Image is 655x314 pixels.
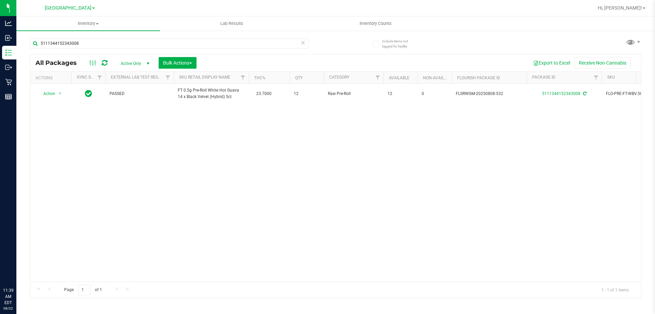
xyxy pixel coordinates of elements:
[295,76,303,80] a: Qty
[582,91,586,96] span: Sync from Compliance System
[350,21,401,27] span: Inventory Counts
[596,285,634,295] span: 1 - 1 of 1 items
[37,89,56,98] span: Action
[529,57,574,69] button: Export to Excel
[111,75,164,80] a: External Lab Test Result
[16,21,160,27] span: Inventory
[382,39,416,49] span: Include items not tagged for facility
[253,89,275,99] span: 23.7000
[5,64,12,71] inline-svg: Outbound
[45,5,91,11] span: [GEOGRAPHIC_DATA]
[5,93,12,100] inline-svg: Reports
[5,79,12,85] inline-svg: Retail
[7,259,27,280] iframe: Resource center
[254,76,265,80] a: THC%
[5,49,12,56] inline-svg: Inventory
[16,16,160,31] a: Inventory
[328,91,379,97] span: Raw Pre-Roll
[422,91,448,97] span: 0
[110,91,170,97] span: PASSED
[85,89,92,98] span: In Sync
[94,72,105,83] a: Filter
[178,87,245,100] span: FT 0.5g Pre-Roll White Hot Guava 14 x Black Velvet (Hybrid) 5ct
[5,20,12,27] inline-svg: Analytics
[294,91,320,97] span: 12
[423,76,453,80] a: Non-Available
[163,60,192,66] span: Bulk Actions
[35,59,84,67] span: All Packages
[58,285,107,295] span: Page of 1
[78,285,90,295] input: 1
[30,38,309,49] input: Search Package ID, Item Name, SKU, Lot or Part Number...
[159,57,196,69] button: Bulk Actions
[591,72,602,83] a: Filter
[456,91,523,97] span: FLSRWGM-20250808-532
[5,35,12,41] inline-svg: Inbound
[301,38,305,47] span: Clear
[77,75,103,80] a: Sync Status
[160,16,304,31] a: Lab Results
[574,57,631,69] button: Receive Non-Cannabis
[457,76,500,80] a: Flourish Package ID
[542,91,580,96] a: 5111344152343008
[329,75,349,80] a: Category
[211,21,252,27] span: Lab Results
[532,75,555,80] a: Package ID
[162,72,174,83] a: Filter
[179,75,230,80] a: Sku Retail Display Name
[35,76,69,80] div: Actions
[388,91,413,97] span: 12
[389,76,409,80] a: Available
[237,72,249,83] a: Filter
[3,287,13,306] p: 11:39 AM EDT
[598,5,642,11] span: Hi, [PERSON_NAME]!
[304,16,447,31] a: Inventory Counts
[3,306,13,311] p: 08/22
[56,89,64,98] span: select
[372,72,383,83] a: Filter
[607,75,615,80] a: SKU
